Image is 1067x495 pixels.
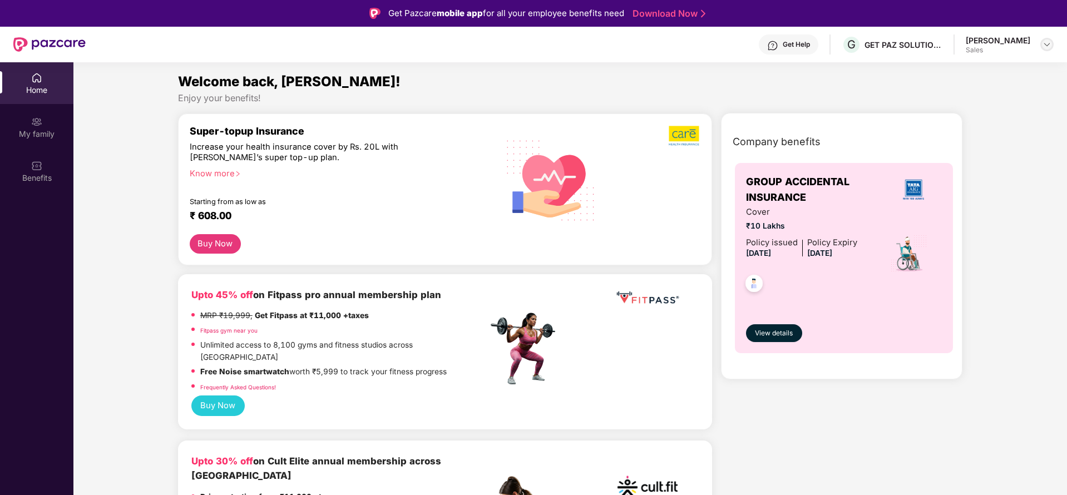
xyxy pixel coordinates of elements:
[746,220,857,232] span: ₹10 Lakhs
[191,289,253,300] b: Upto 45% off
[200,367,289,376] strong: Free Noise smartwatch
[865,39,942,50] div: GET PAZ SOLUTIONS PRIVATE LIMTED
[898,175,928,205] img: insurerLogo
[783,40,810,49] div: Get Help
[190,210,477,223] div: ₹ 608.00
[733,134,821,150] span: Company benefits
[487,310,565,388] img: fpp.png
[966,46,1030,55] div: Sales
[200,327,258,334] a: Fitpass gym near you
[31,72,42,83] img: svg+xml;base64,PHN2ZyBpZD0iSG9tZSIgeG1sbnM9Imh0dHA6Ly93d3cudzMub3JnLzIwMDAvc3ZnIiB3aWR0aD0iMjAiIG...
[966,35,1030,46] div: [PERSON_NAME]
[200,311,253,320] del: MRP ₹19,999,
[235,171,241,177] span: right
[190,197,441,205] div: Starting from as low as
[191,395,245,416] button: Buy Now
[633,8,702,19] a: Download Now
[200,384,276,390] a: Frequently Asked Questions!
[13,37,86,52] img: New Pazcare Logo
[746,236,798,249] div: Policy issued
[669,125,700,146] img: b5dec4f62d2307b9de63beb79f102df3.png
[807,236,857,249] div: Policy Expiry
[746,174,885,206] span: GROUP ACCIDENTAL INSURANCE
[614,288,681,308] img: fppp.png
[31,116,42,127] img: svg+xml;base64,PHN2ZyB3aWR0aD0iMjAiIGhlaWdodD0iMjAiIHZpZXdCb3g9IjAgMCAyMCAyMCIgZmlsbD0ibm9uZSIgeG...
[191,456,441,481] b: on Cult Elite annual membership across [GEOGRAPHIC_DATA]
[200,366,447,378] p: worth ₹5,999 to track your fitness progress
[191,289,441,300] b: on Fitpass pro annual membership plan
[755,328,793,339] span: View details
[200,339,487,363] p: Unlimited access to 8,100 gyms and fitness studios across [GEOGRAPHIC_DATA]
[807,249,832,258] span: [DATE]
[701,8,705,19] img: Stroke
[890,234,928,273] img: icon
[369,8,381,19] img: Logo
[31,160,42,171] img: svg+xml;base64,PHN2ZyBpZD0iQmVuZWZpdHMiIHhtbG5zPSJodHRwOi8vd3d3LnczLm9yZy8yMDAwL3N2ZyIgd2lkdGg9Ij...
[767,40,778,51] img: svg+xml;base64,PHN2ZyBpZD0iSGVscC0zMngzMiIgeG1sbnM9Imh0dHA6Ly93d3cudzMub3JnLzIwMDAvc3ZnIiB3aWR0aD...
[178,92,963,104] div: Enjoy your benefits!
[190,169,481,176] div: Know more
[437,8,483,18] strong: mobile app
[746,324,802,342] button: View details
[190,234,241,254] button: Buy Now
[498,126,604,234] img: svg+xml;base64,PHN2ZyB4bWxucz0iaHR0cDovL3d3dy53My5vcmcvMjAwMC9zdmciIHhtbG5zOnhsaW5rPSJodHRwOi8vd3...
[255,311,369,320] strong: Get Fitpass at ₹11,000 +taxes
[1043,40,1051,49] img: svg+xml;base64,PHN2ZyBpZD0iRHJvcGRvd24tMzJ4MzIiIHhtbG5zPSJodHRwOi8vd3d3LnczLm9yZy8yMDAwL3N2ZyIgd2...
[746,206,857,219] span: Cover
[847,38,856,51] span: G
[191,456,253,467] b: Upto 30% off
[740,271,768,299] img: svg+xml;base64,PHN2ZyB4bWxucz0iaHR0cDovL3d3dy53My5vcmcvMjAwMC9zdmciIHdpZHRoPSI0OC45NDMiIGhlaWdodD...
[190,125,488,137] div: Super-topup Insurance
[388,7,624,20] div: Get Pazcare for all your employee benefits need
[178,73,401,90] span: Welcome back, [PERSON_NAME]!
[746,249,771,258] span: [DATE]
[190,142,439,164] div: Increase your health insurance cover by Rs. 20L with [PERSON_NAME]’s super top-up plan.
